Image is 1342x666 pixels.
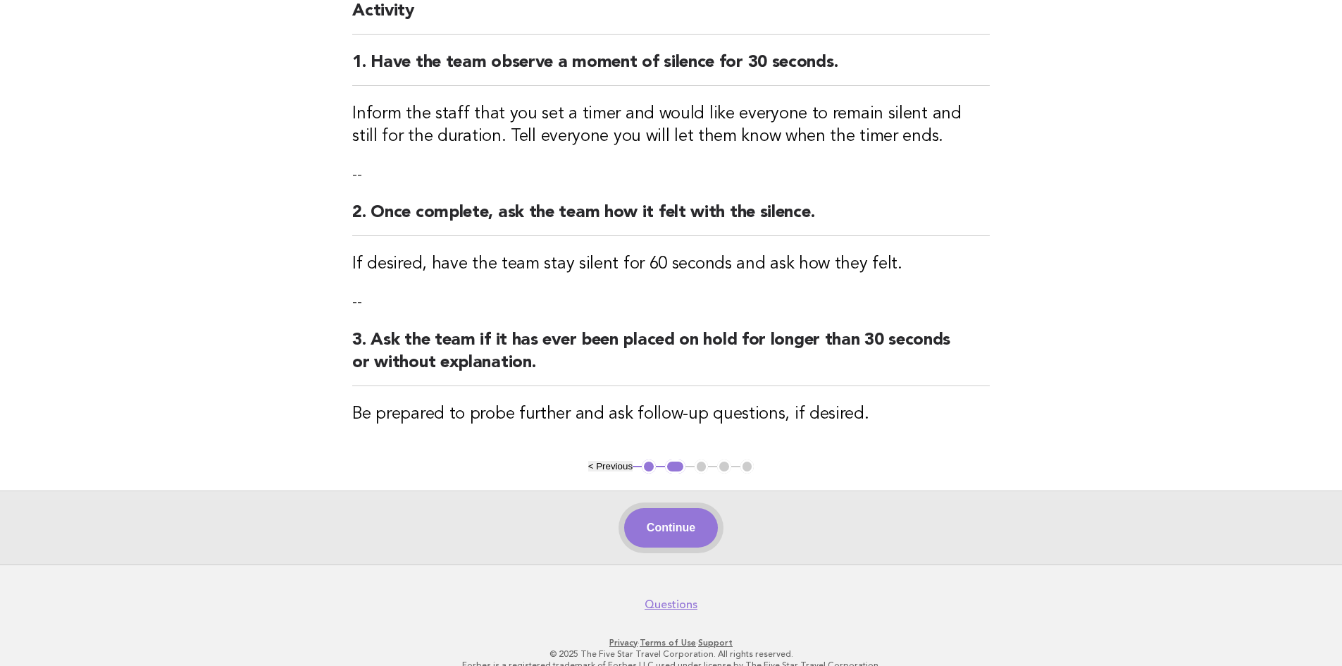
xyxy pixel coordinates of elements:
a: Privacy [609,638,638,648]
p: © 2025 The Five Star Travel Corporation. All rights reserved. [240,648,1102,660]
h2: 3. Ask the team if it has ever been placed on hold for longer than 30 seconds or without explanat... [352,329,990,386]
button: < Previous [588,461,633,471]
h2: 2. Once complete, ask the team how it felt with the silence. [352,202,990,236]
button: 1 [642,460,656,474]
p: -- [352,292,990,312]
a: Support [698,638,733,648]
h2: 1. Have the team observe a moment of silence for 30 seconds. [352,51,990,86]
h3: Be prepared to probe further and ask follow-up questions, if desired. [352,403,990,426]
h3: Inform the staff that you set a timer and would like everyone to remain silent and still for the ... [352,103,990,148]
button: 2 [665,460,685,474]
button: Continue [624,508,718,548]
p: -- [352,165,990,185]
a: Terms of Use [640,638,696,648]
a: Questions [645,598,697,612]
p: · · [240,637,1102,648]
h3: If desired, have the team stay silent for 60 seconds and ask how they felt. [352,253,990,276]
